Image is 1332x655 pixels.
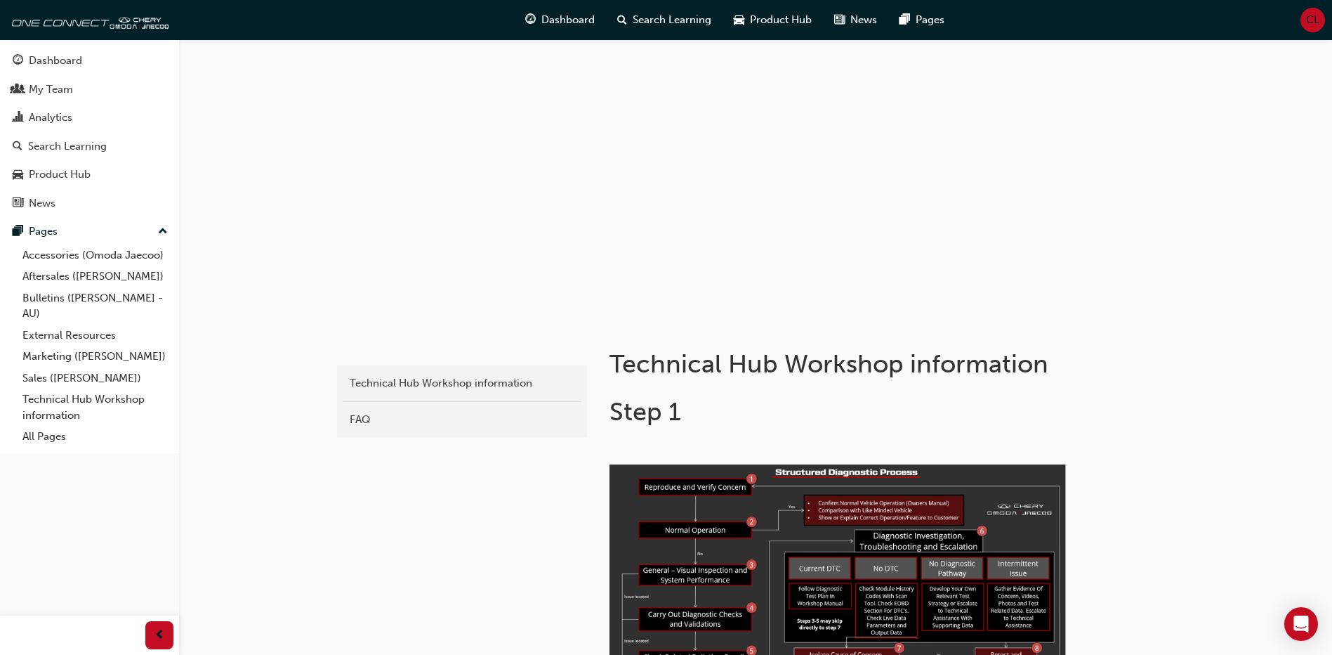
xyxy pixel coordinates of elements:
a: pages-iconPages [888,6,956,34]
a: news-iconNews [823,6,888,34]
span: News [850,12,877,28]
span: news-icon [834,11,845,29]
a: search-iconSearch Learning [606,6,723,34]
div: Technical Hub Workshop information [350,375,574,391]
span: car-icon [734,11,744,29]
span: Step 1 [609,396,681,427]
span: guage-icon [525,11,536,29]
span: news-icon [13,197,23,210]
button: DashboardMy TeamAnalyticsSearch LearningProduct HubNews [6,45,173,219]
span: Pages [916,12,944,28]
div: News [29,195,55,212]
a: Analytics [6,105,173,131]
span: prev-icon [154,627,165,644]
div: FAQ [350,412,574,428]
button: Pages [6,219,173,245]
span: guage-icon [13,55,23,67]
a: Accessories (Omoda Jaecoo) [17,245,173,266]
a: Search Learning [6,134,173,160]
a: Marketing ([PERSON_NAME]) [17,346,173,368]
span: up-icon [158,223,168,241]
div: Dashboard [29,53,82,69]
span: Search Learning [633,12,711,28]
div: Open Intercom Messenger [1284,607,1318,641]
div: Pages [29,223,58,240]
span: chart-icon [13,112,23,124]
span: CL [1306,12,1319,28]
span: search-icon [617,11,627,29]
img: oneconnect [7,6,169,34]
a: Sales ([PERSON_NAME]) [17,368,173,389]
a: Product Hub [6,162,173,188]
a: FAQ [343,408,581,432]
a: Bulletins ([PERSON_NAME] - AU) [17,287,173,325]
span: pages-icon [13,226,23,238]
a: Technical Hub Workshop information [17,389,173,426]
a: My Team [6,77,173,103]
a: News [6,190,173,216]
span: Dashboard [541,12,595,28]
button: CL [1300,8,1325,32]
div: Product Hub [29,167,91,183]
a: Dashboard [6,48,173,74]
a: guage-iconDashboard [514,6,606,34]
h1: Technical Hub Workshop information [609,349,1070,380]
span: pages-icon [899,11,910,29]
span: car-icon [13,169,23,181]
div: Search Learning [28,138,107,155]
a: Aftersales ([PERSON_NAME]) [17,266,173,287]
a: External Resources [17,325,173,346]
div: Analytics [29,110,72,126]
a: All Pages [17,426,173,448]
div: My Team [29,82,73,98]
a: Technical Hub Workshop information [343,371,581,396]
span: search-icon [13,141,22,153]
span: Product Hub [750,12,812,28]
span: people-icon [13,84,23,96]
a: car-iconProduct Hub [723,6,823,34]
